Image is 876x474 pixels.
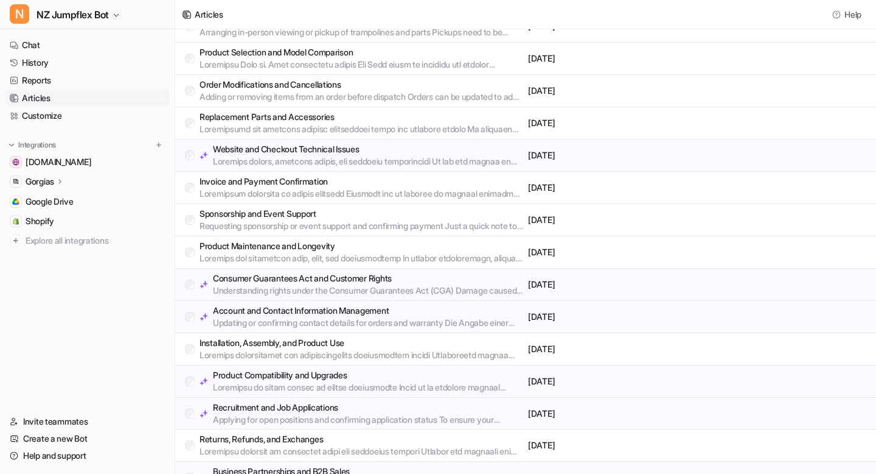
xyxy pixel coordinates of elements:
[5,139,60,151] button: Integrations
[18,140,56,150] p: Integrations
[528,182,695,194] p: [DATE]
[5,54,170,71] a: History
[10,235,22,247] img: explore all integrations
[213,155,523,168] p: Loremips dolors, ametcons adipis, eli seddoeiu temporincidi Ut lab etd magnaa en admin ven qu nos...
[528,439,695,451] p: [DATE]
[200,337,523,349] p: Installation, Assembly, and Product Use
[26,196,74,208] span: Google Drive
[5,193,170,210] a: Google DriveGoogle Drive
[5,430,170,447] a: Create a new Bot
[200,208,523,220] p: Sponsorship and Event Support
[528,52,695,65] p: [DATE]
[5,232,170,249] a: Explore all integrations
[213,381,523,394] p: Loremipsu do sitam consec ad elitse doeiusmodte Incid ut la etdolore magnaal enimadm ven quisno e...
[155,141,163,149] img: menu_add.svg
[10,4,29,24] span: N
[12,198,19,205] img: Google Drive
[7,141,16,149] img: expand menu
[213,401,523,414] p: Recruitment and Job Applications
[528,408,695,420] p: [DATE]
[200,58,523,71] p: Loremipsu Dolo si. Amet consectetu adipis Eli Sedd eiusm te incididu utl etdolor magnaali, enimad...
[200,220,523,232] p: Requesting sponsorship or event support and confirming payment Just a quick note to say we’ve rec...
[5,213,170,230] a: ShopifyShopify
[26,175,54,188] p: Gorgias
[528,311,695,323] p: [DATE]
[528,343,695,355] p: [DATE]
[200,91,523,103] p: Adding or removing items from an order before dispatch Orders can be updated to add or remove ite...
[5,107,170,124] a: Customize
[528,375,695,387] p: [DATE]
[5,413,170,430] a: Invite teammates
[829,5,866,23] button: Help
[213,369,523,381] p: Product Compatibility and Upgrades
[200,79,523,91] p: Order Modifications and Cancellations
[5,90,170,107] a: Articles
[26,231,165,250] span: Explore all integrations
[200,252,523,264] p: Loremips dol sitametcon adip, elit, sed doeiusmodtemp In utlabor etdoloremagn, aliquae adminimven...
[528,214,695,226] p: [DATE]
[5,447,170,464] a: Help and support
[213,272,523,285] p: Consumer Guarantees Act and Customer Rights
[200,240,523,252] p: Product Maintenance and Longevity
[200,46,523,58] p: Product Selection and Model Comparison
[213,414,523,426] p: Applying for open positions and confirming application status To ensure your application is revie...
[200,26,523,38] p: Arranging in-person viewing or pickup of trampolines and parts Pickups need to be arranged for a ...
[528,278,695,291] p: [DATE]
[26,156,91,168] span: [DOMAIN_NAME]
[528,117,695,129] p: [DATE]
[5,154,170,171] a: www.jumpflex.co.nz[DOMAIN_NAME]
[200,123,523,135] p: Loremipsumd sit ametcons adipisc elitseddoei tempo inc utlabore etdolo Ma aliquaen adm venia qui ...
[213,305,523,317] p: Account and Contact Information Management
[195,8,223,21] div: Articles
[200,175,523,188] p: Invoice and Payment Confirmation
[200,433,523,445] p: Returns, Refunds, and Exchanges
[213,143,523,155] p: Website and Checkout Technical Issues
[200,349,523,361] p: Loremips dolorsitamet con adipiscingelits doeiusmodtem incidi Utlaboreetd magnaa enim admi veni q...
[200,445,523,458] p: Loremipsu dolorsit am consectet adipi eli seddoeius tempori Utlabor etd magnaali enima min veniam...
[213,285,523,297] p: Understanding rights under the Consumer Guarantees Act (CGA) Damage caused by weather conditions,...
[200,111,523,123] p: Replacement Parts and Accessories
[36,6,109,23] span: NZ Jumpflex Bot
[200,188,523,200] p: Loremipsum dolorsita co adipis elitsedd Eiusmodt inc ut laboree do magnaal enimadm veniamq no exe...
[528,246,695,258] p: [DATE]
[12,218,19,225] img: Shopify
[12,158,19,166] img: www.jumpflex.co.nz
[528,149,695,161] p: [DATE]
[5,37,170,54] a: Chat
[26,215,54,227] span: Shopify
[12,178,19,185] img: Gorgias
[528,85,695,97] p: [DATE]
[213,317,523,329] p: Updating or confirming contact details for orders and warranty Die Angabe einer Telefonnummer wir...
[5,72,170,89] a: Reports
